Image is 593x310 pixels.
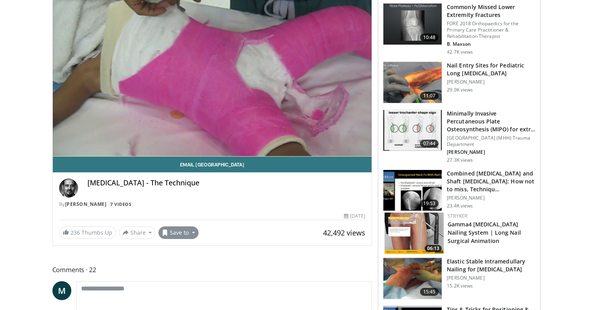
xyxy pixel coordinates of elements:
[323,228,365,237] span: 42,492 views
[447,3,535,19] h3: Commonly Missed Lower Extremity Fractures
[59,179,78,198] img: Avatar
[108,201,134,207] a: 7 Videos
[447,49,473,55] p: 42.7K views
[447,87,473,93] p: 29.0K views
[383,170,535,211] a: 19:53 Combined [MEDICAL_DATA] and Shaft [MEDICAL_DATA]: How not to miss, Techniqu… [PERSON_NAME] ...
[52,265,372,275] span: Comments 22
[383,3,535,55] a: 10:48 Commonly Missed Lower Extremity Fractures FORE 2018 Orthopaedics for the Primary Care Pract...
[447,135,535,148] p: [GEOGRAPHIC_DATA] (MHH) Trauma Department
[385,213,444,254] img: 155d8d39-586d-417b-a344-3221a42b29c1.150x105_q85_crop-smart_upscale.jpg
[385,213,444,254] a: 06:13
[59,226,116,239] a: 236 Thumbs Up
[447,170,535,193] h3: Combined [MEDICAL_DATA] and Shaft [MEDICAL_DATA]: How not to miss, Techniqu…
[383,62,442,103] img: d5ySKFN8UhyXrjO34xMDoxOjA4MTsiGN_2.150x105_q85_crop-smart_upscale.jpg
[420,140,439,148] span: 07:44
[447,149,535,155] p: [PERSON_NAME]
[447,62,535,77] h3: Nail Entry Sites for Pediatric Long [MEDICAL_DATA]
[383,258,535,299] a: 15:45 Elastic Stable Intramedullary Nailing for [MEDICAL_DATA] [PERSON_NAME] 15.2K views
[447,258,535,273] h3: Elastic Stable Intramedullary Nailing for [MEDICAL_DATA]
[447,195,535,201] p: [PERSON_NAME]
[383,170,442,211] img: 245459_0002_1.png.150x105_q85_crop-smart_upscale.jpg
[447,41,535,47] p: B. Maxson
[447,79,535,85] p: [PERSON_NAME]
[420,34,439,41] span: 10:48
[383,110,535,163] a: 07:44 Minimally Invasive Percutaneous Plate Osteosynthesis (MIPO) for extr… [GEOGRAPHIC_DATA] (MH...
[448,220,521,245] a: Gamma4 [MEDICAL_DATA] Nailing System | Long Nail Surgical Animation
[447,275,535,281] p: [PERSON_NAME]
[53,157,372,172] a: Email [GEOGRAPHIC_DATA]
[383,258,442,299] img: parikh_1.png.150x105_q85_crop-smart_upscale.jpg
[65,201,107,207] a: [PERSON_NAME]
[87,179,366,187] h4: [MEDICAL_DATA] - The Technique
[447,283,473,289] p: 15.2K views
[59,201,366,208] div: By
[383,4,442,45] img: 4aa379b6-386c-4fb5-93ee-de5617843a87.150x105_q85_crop-smart_upscale.jpg
[420,92,439,100] span: 11:07
[383,62,535,103] a: 11:07 Nail Entry Sites for Pediatric Long [MEDICAL_DATA] [PERSON_NAME] 29.0K views
[119,226,156,239] button: Share
[420,200,439,207] span: 19:53
[447,157,473,163] p: 27.3K views
[52,281,71,300] a: M
[447,21,535,39] p: FORE 2018 Orthopaedics for the Primary Care Practitioner & Rehabilitation Therapist
[447,203,473,209] p: 23.4K views
[425,245,442,252] span: 06:13
[344,213,365,220] div: [DATE]
[158,226,199,239] button: Save to
[383,110,442,151] img: fylOjp5pkC-GA4Zn4xMDoxOjBrO-I4W8_9.150x105_q85_crop-smart_upscale.jpg
[448,213,467,219] a: Stryker
[447,110,535,133] h3: Minimally Invasive Percutaneous Plate Osteosynthesis (MIPO) for extr…
[420,288,439,296] span: 15:45
[71,229,80,236] span: 236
